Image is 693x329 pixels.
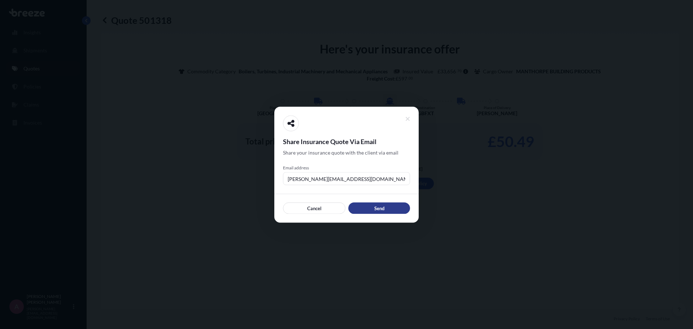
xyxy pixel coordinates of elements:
[283,165,410,170] span: Email address
[374,204,384,212] p: Send
[348,202,410,214] button: Send
[307,204,322,212] p: Cancel
[283,202,345,214] button: Cancel
[283,137,410,146] span: Share Insurance Quote Via Email
[283,149,398,156] span: Share your insurance quote with the client via email
[283,172,410,185] input: example@gmail.com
